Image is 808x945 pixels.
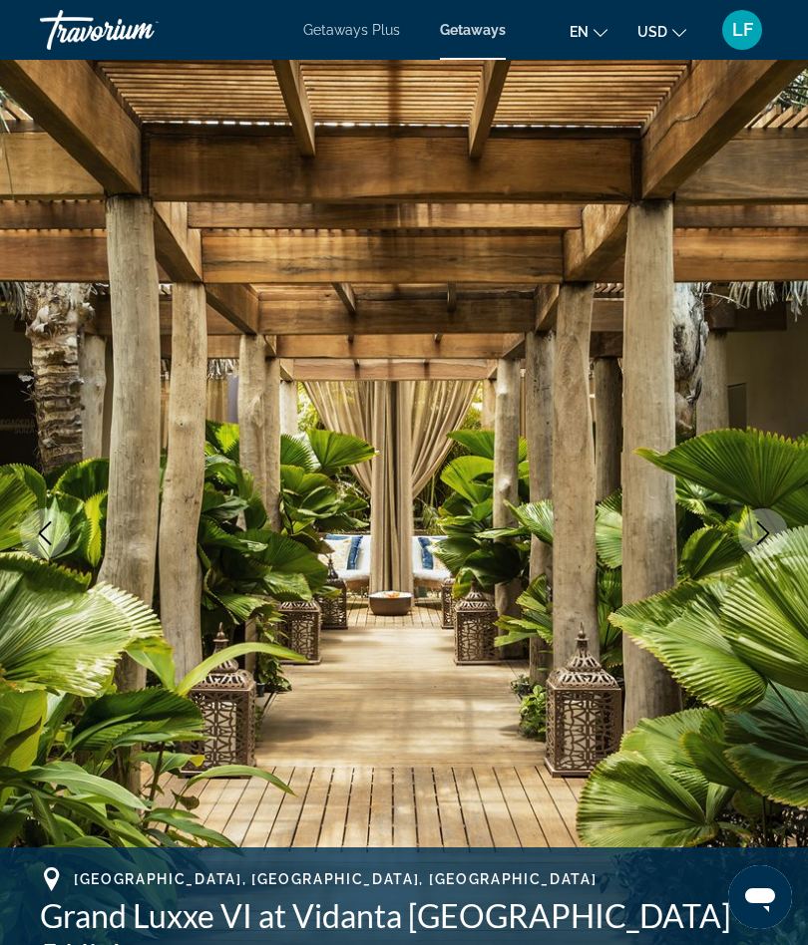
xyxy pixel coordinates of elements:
span: USD [637,24,667,40]
button: User Menu [716,9,768,51]
a: Getaways Plus [303,22,400,38]
button: Change currency [637,17,686,46]
a: Travorium [40,4,239,56]
span: LF [732,20,753,40]
button: Change language [570,17,607,46]
span: [GEOGRAPHIC_DATA], [GEOGRAPHIC_DATA], [GEOGRAPHIC_DATA] [74,871,597,887]
span: en [570,24,589,40]
button: Next image [738,508,788,558]
a: Getaways [440,22,506,38]
button: Previous image [20,508,70,558]
iframe: Button to launch messaging window [728,865,792,929]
